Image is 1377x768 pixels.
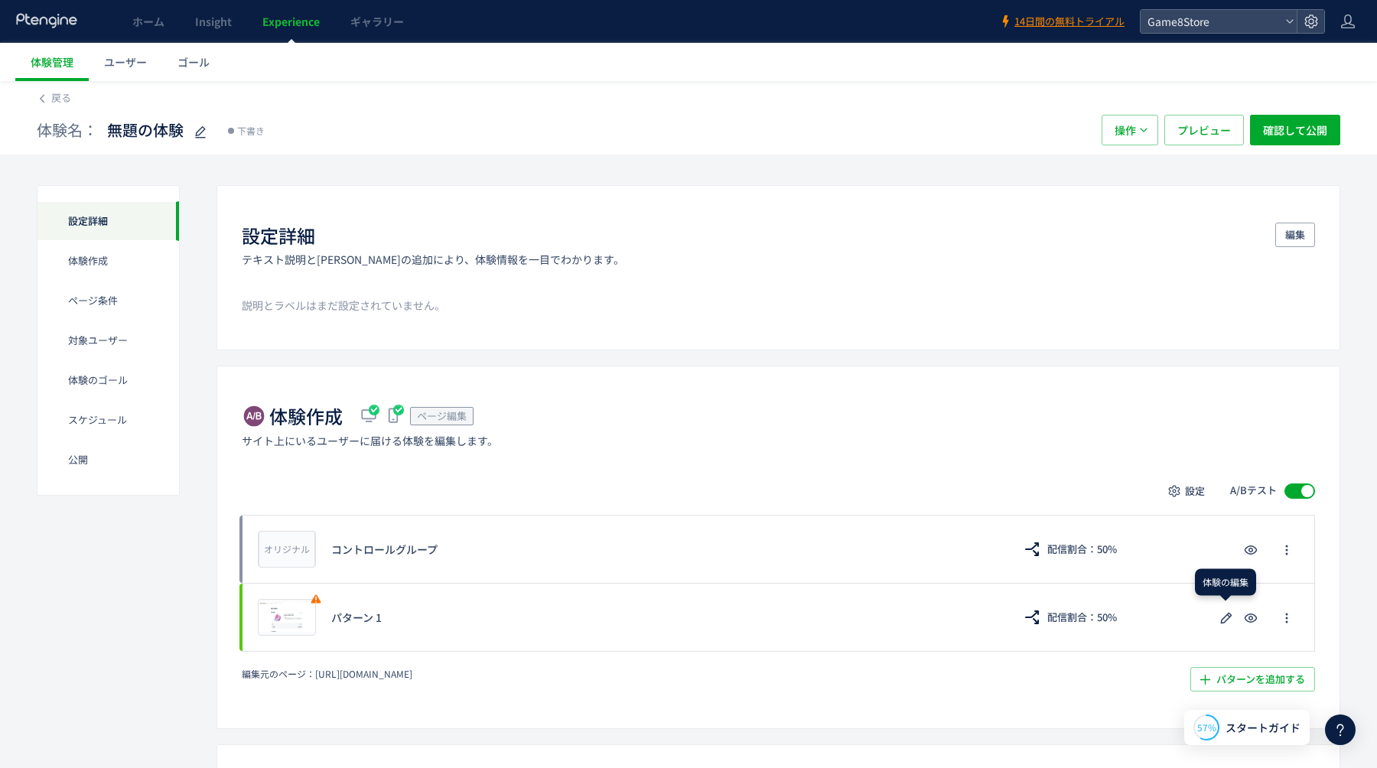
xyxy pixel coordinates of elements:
[242,223,315,249] h1: 設定詳細
[37,400,179,440] div: スケジュール​
[1250,115,1340,145] button: 確認して公開
[1013,537,1127,561] button: 配信割合：50%
[1047,605,1117,630] span: 配信割合：50%
[1102,115,1158,145] button: 操作
[132,14,164,29] span: ホーム
[37,440,179,480] div: 公開
[242,252,624,267] p: テキスト説明と[PERSON_NAME]の追加により、体験情報を一目でわかります。
[269,403,343,429] h1: 体験作成
[107,119,184,142] span: 無題の体験
[37,119,98,142] span: 体験名：
[999,15,1125,29] a: 14日間の無料トライアル
[51,90,71,105] span: 戻る
[1013,605,1127,630] button: 配信割合：50%
[331,610,998,625] div: パターン 1
[1285,223,1305,247] span: 編集
[350,14,404,29] span: ギャラリー
[37,360,179,400] div: 体験のゴール
[242,298,1315,313] p: 説明とラベルはまだ設定されていません。
[1014,15,1125,29] span: 14日間の無料トライアル
[1185,479,1205,503] span: 設定
[242,433,498,448] p: サイト上にいるユーザーに届ける体験を編集します。
[1177,115,1231,145] span: プレビュー
[31,54,73,70] span: 体験管理
[1164,115,1244,145] button: プレビュー
[37,281,179,321] div: ページ条件
[177,54,210,70] span: ゴール
[1047,537,1117,561] span: 配信割合：50%
[262,14,320,29] span: Experience
[1275,223,1315,247] button: 編集
[242,667,886,680] div: 編集元のページ：
[104,54,147,70] span: ユーザー
[1216,667,1305,692] span: パターンを追加する​
[195,14,232,29] span: Insight
[1263,115,1327,145] span: 確認して公開
[1115,115,1136,145] span: 操作
[237,123,265,138] span: 下書き
[37,241,179,281] div: 体験作成
[417,408,467,423] span: ページ編集
[37,321,179,360] div: 対象ユーザー
[315,667,412,680] span: https://store.game8.jp/games/haikyu-haidori/store/checkout/107
[1160,479,1215,503] button: 設定
[1190,667,1315,692] button: パターンを追加する​
[1197,721,1216,734] span: 57%
[37,201,179,241] div: 設定詳細
[1226,720,1300,736] span: スタートガイド
[1195,569,1256,595] div: 体験の編集
[1143,10,1279,33] span: Game8Store
[331,542,998,557] div: コントロールグループ
[259,600,315,635] img: 62f00b68b37279f6e63465a01894223a1755859644954.jpeg
[1230,483,1277,498] span: A/Bテスト
[259,531,315,568] div: オリジナル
